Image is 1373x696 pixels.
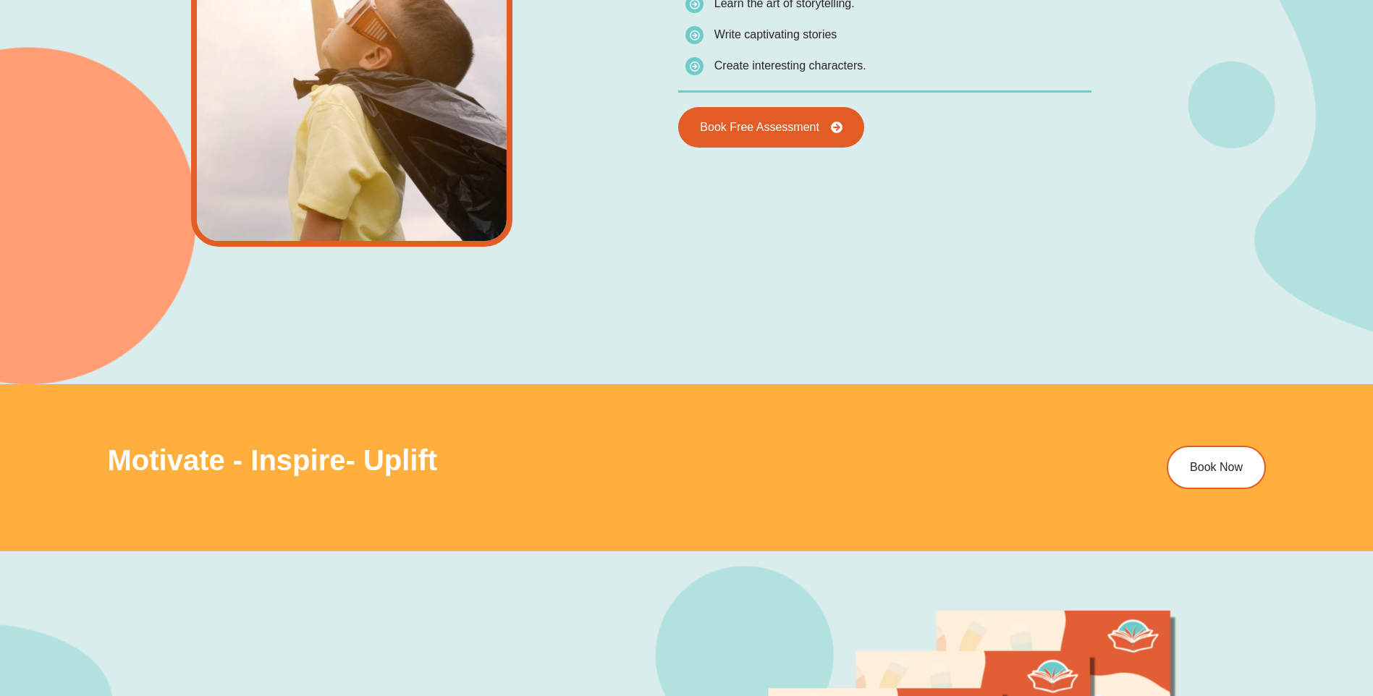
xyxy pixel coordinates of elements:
span: Create interesting characters. [714,59,866,72]
a: Book Now [1167,446,1266,489]
span: Book Free Assessment [700,122,819,133]
h3: Motivate - Inspire- Uplift​ [108,446,1023,475]
img: icon-list.png [685,26,704,44]
a: Book Free Assessment [678,107,864,148]
span: Book Now [1190,462,1243,473]
iframe: Chat Widget [1132,532,1373,696]
span: Write captivating stories [714,28,837,41]
img: icon-list.png [685,57,704,75]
